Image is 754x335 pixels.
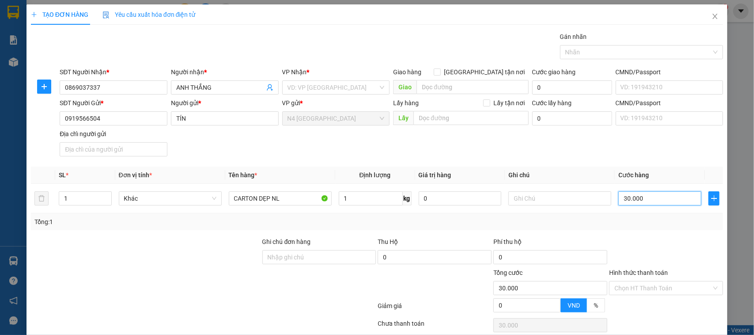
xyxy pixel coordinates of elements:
[262,250,376,264] input: Ghi chú đơn hàng
[119,171,152,179] span: Đơn vị tính
[560,33,587,40] label: Gán nhãn
[60,98,167,108] div: SĐT Người Gửi
[532,69,576,76] label: Cước giao hàng
[102,11,110,19] img: icon
[60,142,167,156] input: Địa chỉ của người gửi
[34,191,49,206] button: delete
[594,302,598,309] span: %
[709,191,720,206] button: plus
[508,191,611,206] input: Ghi Chú
[493,237,607,250] div: Phí thu hộ
[419,171,451,179] span: Giá trị hàng
[124,192,216,205] span: Khác
[282,69,307,76] span: VP Nhận
[60,129,167,139] div: Địa chỉ người gửi
[413,111,529,125] input: Dọc đường
[60,67,167,77] div: SĐT Người Nhận
[618,171,649,179] span: Cước hàng
[31,11,37,18] span: plus
[505,167,615,184] th: Ghi chú
[171,98,279,108] div: Người gửi
[102,11,196,18] span: Yêu cầu xuất hóa đơn điện tử
[378,238,398,245] span: Thu Hộ
[703,4,727,29] button: Close
[38,83,51,90] span: plus
[288,112,385,125] span: N4 Bình Phước
[393,99,419,107] span: Lấy hàng
[34,217,292,227] div: Tổng: 1
[377,301,493,316] div: Giảm giá
[282,98,390,108] div: VP gửi
[616,67,724,77] div: CMND/Passport
[171,67,279,77] div: Người nhận
[229,191,332,206] input: VD: Bàn, Ghế
[532,99,572,107] label: Cước lấy hàng
[266,84,273,91] span: user-add
[709,195,719,202] span: plus
[532,111,612,126] input: Cước lấy hàng
[229,171,258,179] span: Tên hàng
[490,98,529,108] span: Lấy tận nơi
[419,191,502,206] input: 0
[493,269,523,276] span: Tổng cước
[262,238,311,245] label: Ghi chú đơn hàng
[393,69,421,76] span: Giao hàng
[393,111,413,125] span: Lấy
[532,80,612,95] input: Cước giao hàng
[616,98,724,108] div: CMND/Passport
[609,269,668,276] label: Hình thức thanh toán
[377,319,493,334] div: Chưa thanh toán
[360,171,391,179] span: Định lượng
[417,80,529,94] input: Dọc đường
[441,67,529,77] span: [GEOGRAPHIC_DATA] tận nơi
[712,13,719,20] span: close
[37,80,51,94] button: plus
[568,302,580,309] span: VND
[31,11,88,18] span: TẠO ĐƠN HÀNG
[403,191,412,206] span: kg
[59,171,66,179] span: SL
[393,80,417,94] span: Giao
